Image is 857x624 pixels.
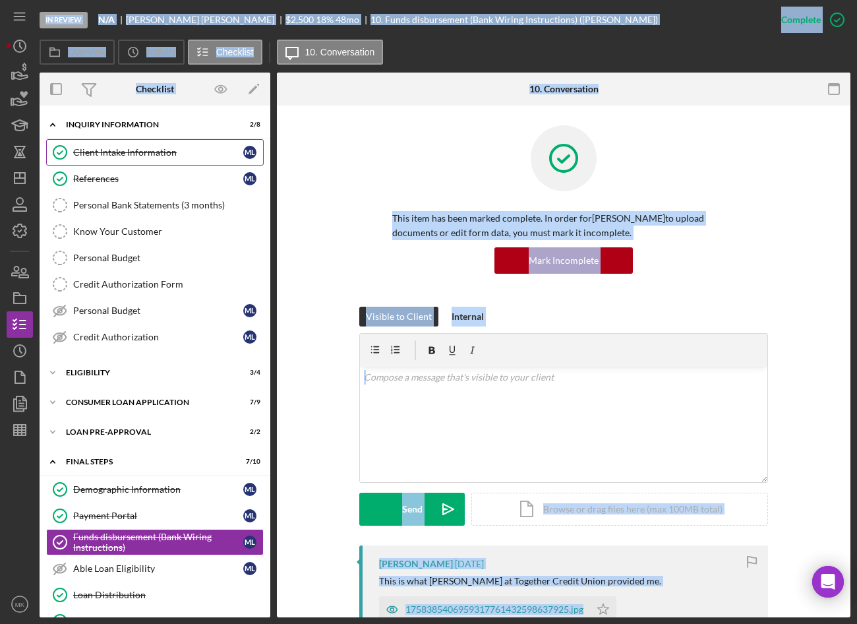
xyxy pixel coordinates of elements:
[277,40,384,65] button: 10. Conversation
[146,47,175,57] label: Activity
[73,484,243,495] div: Demographic Information
[237,369,260,377] div: 3 / 4
[98,15,115,25] b: N/A
[379,559,453,569] div: [PERSON_NAME]
[285,14,314,25] span: $2,500
[136,84,174,94] div: Checklist
[243,304,256,317] div: M L
[237,428,260,436] div: 2 / 2
[237,458,260,466] div: 7 / 10
[68,47,106,57] label: Overview
[46,245,264,271] a: Personal Budget
[46,582,264,608] a: Loan Distribution
[73,147,243,158] div: Client Intake Information
[237,121,260,129] div: 2 / 8
[305,47,375,57] label: 10. Conversation
[379,576,661,586] div: This is what [PERSON_NAME] at Together Credit Union provided me.
[46,529,264,555] a: Funds disbursement (Bank Wiring Instructions)ML
[445,307,490,327] button: Internal
[46,218,264,245] a: Know Your Customer
[73,532,243,553] div: Funds disbursement (Bank Wiring Instructions)
[46,166,264,192] a: ReferencesML
[392,211,735,241] p: This item has been marked complete. In order for [PERSON_NAME] to upload documents or edit form d...
[73,332,243,342] div: Credit Authorization
[316,15,334,25] div: 18 %
[243,536,256,549] div: M L
[73,253,263,263] div: Personal Budget
[455,559,484,569] time: 2025-09-20 16:24
[46,503,264,529] a: Payment PortalML
[402,493,423,526] div: Send
[243,562,256,575] div: M L
[243,146,256,159] div: M L
[768,7,850,33] button: Complete
[781,7,821,33] div: Complete
[40,40,115,65] button: Overview
[73,511,243,521] div: Payment Portal
[529,84,599,94] div: 10. Conversation
[237,398,260,406] div: 7 / 9
[73,200,263,210] div: Personal Bank Statements (3 months)
[366,307,432,327] div: Visible to Client
[15,601,25,608] text: MK
[359,493,465,526] button: Send
[46,555,264,582] a: Able Loan EligibilityML
[529,247,599,274] div: Mark Incomplete
[46,297,264,324] a: Personal BudgetML
[40,12,88,28] div: In Review
[379,596,616,623] button: 1758385406959317761432598637925.jpg
[216,47,254,57] label: Checklist
[243,330,256,344] div: M L
[243,483,256,496] div: M L
[73,226,263,237] div: Know Your Customer
[126,15,285,25] div: [PERSON_NAME] [PERSON_NAME]
[66,458,227,466] div: FINAL STEPS
[73,590,263,600] div: Loan Distribution
[494,247,633,274] button: Mark Incomplete
[118,40,184,65] button: Activity
[812,566,844,598] div: Open Intercom Messenger
[46,271,264,297] a: Credit Authorization Form
[46,324,264,350] a: Credit AuthorizationML
[452,307,484,327] div: Internal
[66,428,227,436] div: Loan Pre-Approval
[66,121,227,129] div: Inquiry Information
[73,173,243,184] div: References
[370,15,658,25] div: 10. Funds disbursement (Bank Wiring Instructions) ([PERSON_NAME])
[7,591,33,617] button: MK
[73,563,243,574] div: Able Loan Eligibility
[73,279,263,290] div: Credit Authorization Form
[66,369,227,377] div: Eligibility
[46,139,264,166] a: Client Intake InformationML
[188,40,262,65] button: Checklist
[405,604,583,615] div: 1758385406959317761432598637925.jpg
[73,305,243,316] div: Personal Budget
[243,509,256,522] div: M L
[243,172,256,185] div: M L
[359,307,438,327] button: Visible to Client
[46,192,264,218] a: Personal Bank Statements (3 months)
[336,15,359,25] div: 48 mo
[66,398,227,406] div: Consumer Loan Application
[46,476,264,503] a: Demographic InformationML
